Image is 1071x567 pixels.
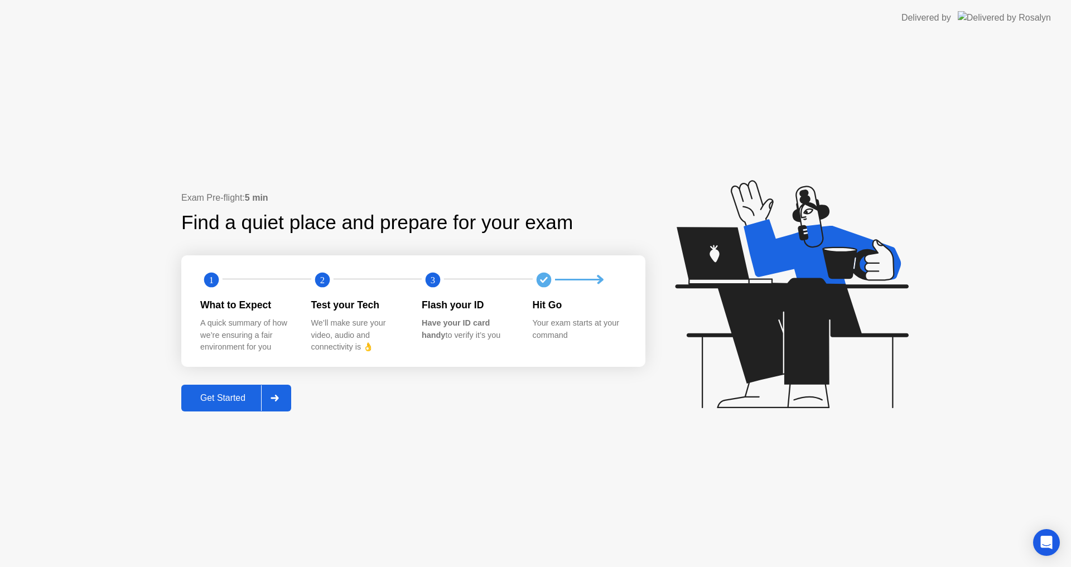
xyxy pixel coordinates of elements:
div: to verify it’s you [422,317,515,341]
img: Delivered by Rosalyn [958,11,1051,24]
button: Get Started [181,385,291,411]
div: Your exam starts at your command [533,317,626,341]
div: Delivered by [901,11,951,25]
div: Hit Go [533,298,626,312]
div: Find a quiet place and prepare for your exam [181,208,575,238]
text: 1 [209,274,214,285]
b: Have your ID card handy [422,318,490,340]
text: 2 [320,274,324,285]
b: 5 min [245,193,268,202]
div: Get Started [185,393,261,403]
div: What to Expect [200,298,293,312]
div: We’ll make sure your video, audio and connectivity is 👌 [311,317,404,353]
div: Test your Tech [311,298,404,312]
div: A quick summary of how we’re ensuring a fair environment for you [200,317,293,353]
div: Flash your ID [422,298,515,312]
div: Exam Pre-flight: [181,191,645,205]
div: Open Intercom Messenger [1033,529,1060,556]
text: 3 [431,274,435,285]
